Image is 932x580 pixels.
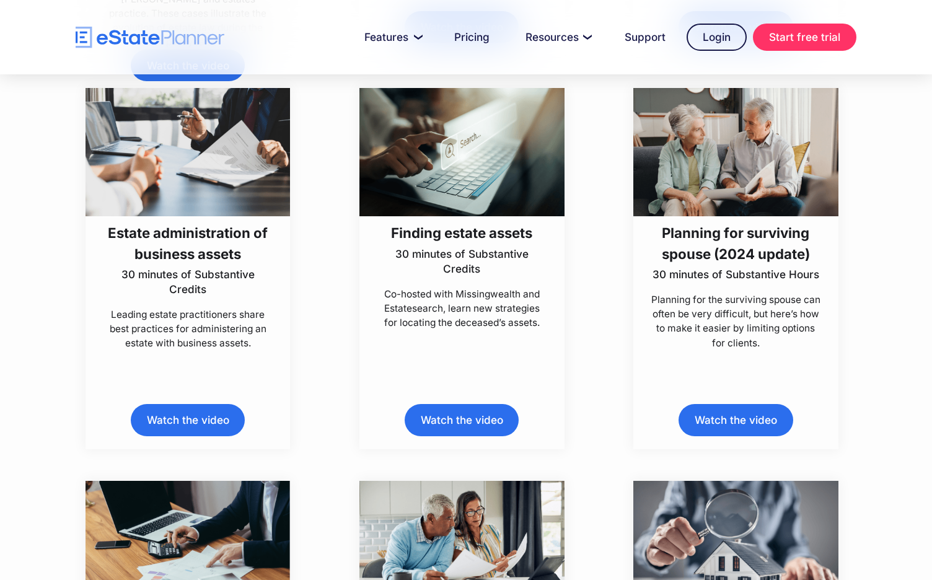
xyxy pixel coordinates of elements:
[349,25,433,50] a: Features
[131,404,245,436] a: Watch the video
[651,222,822,264] h3: Planning for surviving spouse (2024 update)
[376,247,547,276] p: 30 minutes of Substantive Credits
[651,267,822,282] p: 30 minutes of Substantive Hours
[102,307,273,350] p: Leading estate practitioners share best practices for administering an estate with business assets.
[86,88,291,350] a: Estate administration of business assets30 minutes of Substantive CreditsLeading estate practitio...
[651,292,822,350] p: Planning for the surviving spouse can often be very difficult, but here’s how to make it easier b...
[359,88,565,330] a: Finding estate assets30 minutes of Substantive CreditsCo-hosted with Missingwealth and Estatesear...
[753,24,856,51] a: Start free trial
[633,88,838,350] a: Planning for surviving spouse (2024 update)30 minutes of Substantive HoursPlanning for the surviv...
[405,404,519,436] a: Watch the video
[376,287,547,330] p: Co-hosted with Missingwealth and Estatesearch, learn new strategies for locating the deceased’s a...
[679,404,793,436] a: Watch the video
[610,25,680,50] a: Support
[376,222,547,243] h3: Finding estate assets
[102,267,273,297] p: 30 minutes of Substantive Credits
[439,25,504,50] a: Pricing
[102,222,273,264] h3: Estate administration of business assets
[511,25,604,50] a: Resources
[687,24,747,51] a: Login
[76,27,224,48] a: home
